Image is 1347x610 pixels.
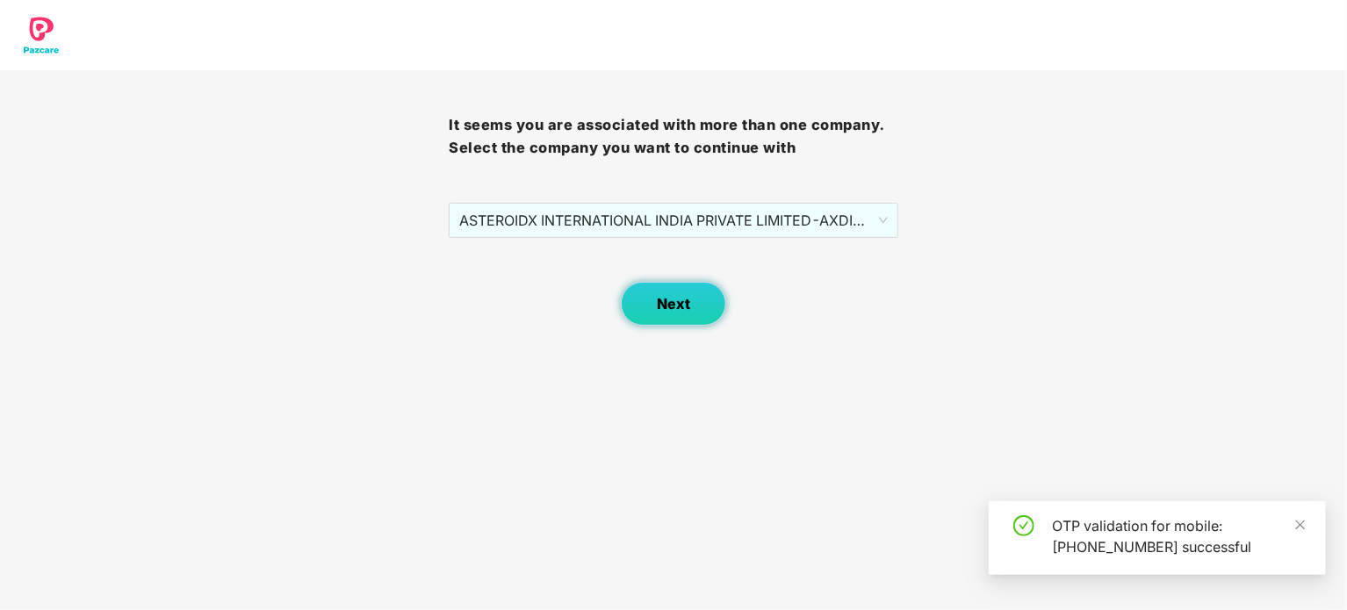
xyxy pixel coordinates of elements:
div: OTP validation for mobile: [PHONE_NUMBER] successful [1052,515,1305,557]
span: close [1294,519,1307,531]
span: Next [657,296,690,312]
span: check-circle [1013,515,1034,536]
span: ASTEROIDX INTERNATIONAL INDIA PRIVATE LIMITED - AXDIO015 - ADMIN [459,204,887,237]
button: Next [621,282,726,326]
h3: It seems you are associated with more than one company. Select the company you want to continue with [449,114,897,159]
